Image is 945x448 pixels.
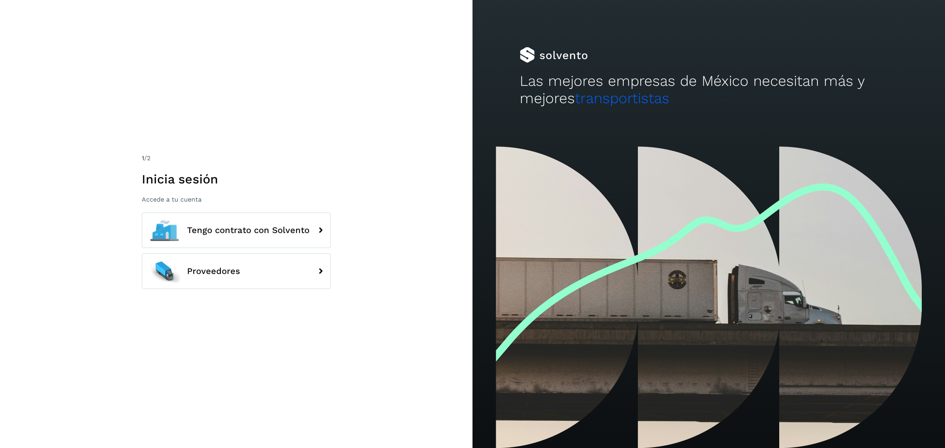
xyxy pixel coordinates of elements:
p: Accede a tu cuenta [142,196,331,203]
button: Proveedores [142,254,331,289]
h2: Las mejores empresas de México necesitan más y mejores [520,72,898,107]
span: Tengo contrato con Solvento [187,226,309,235]
h1: Inicia sesión [142,172,331,187]
div: /2 [142,154,331,163]
span: 1 [142,154,144,162]
button: Tengo contrato con Solvento [142,213,331,248]
span: Proveedores [187,267,240,276]
span: transportistas [575,90,669,107]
